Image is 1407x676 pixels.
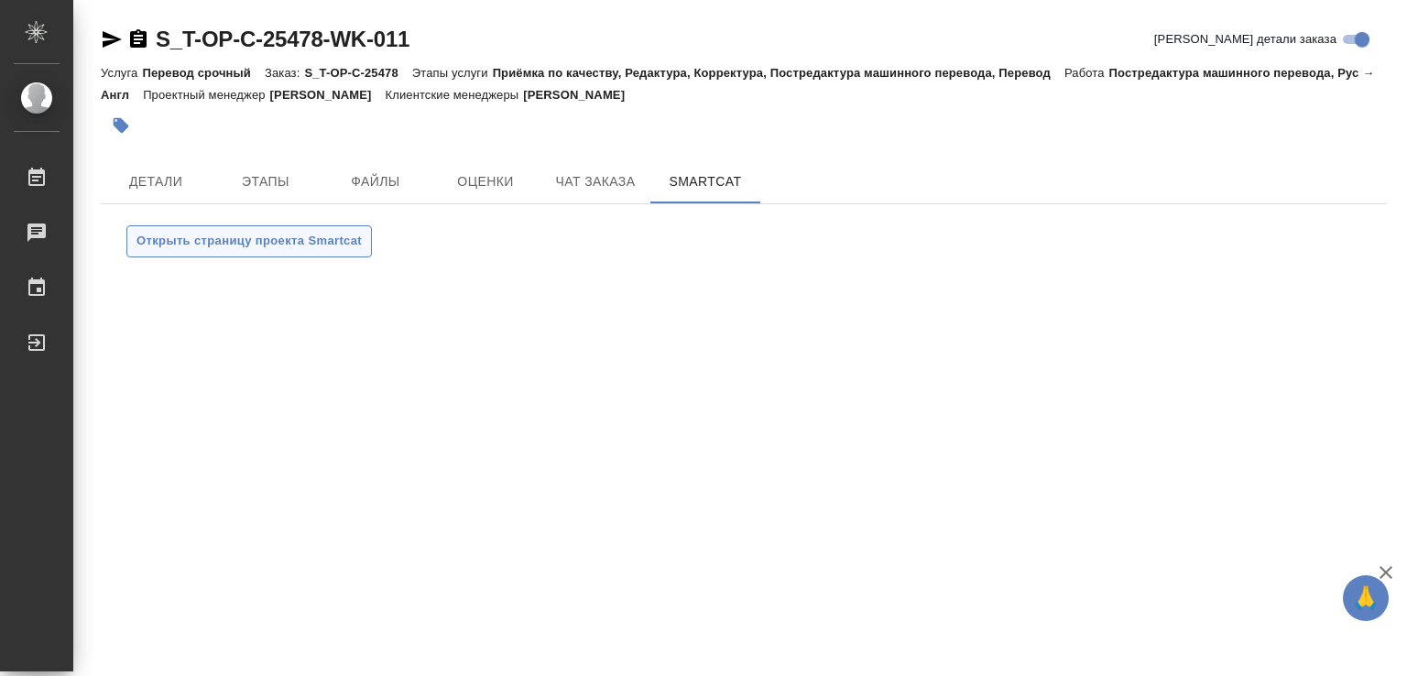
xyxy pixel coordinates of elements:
[112,170,200,193] span: Детали
[142,66,265,80] p: Перевод срочный
[412,66,493,80] p: Этапы услуги
[101,66,142,80] p: Услуга
[127,28,149,50] button: Скопировать ссылку
[126,225,372,257] button: Открыть страницу проекта Smartcat
[1350,579,1381,617] span: 🙏
[156,27,409,51] a: S_T-OP-C-25478-WK-011
[386,88,524,102] p: Клиентские менеджеры
[222,170,310,193] span: Этапы
[101,28,123,50] button: Скопировать ссылку для ЯМессенджера
[1343,575,1389,621] button: 🙏
[493,66,1064,80] p: Приёмка по качеству, Редактура, Корректура, Постредактура машинного перевода, Перевод
[143,88,269,102] p: Проектный менеджер
[442,170,529,193] span: Оценки
[551,170,639,193] span: Чат заказа
[136,231,362,252] span: Открыть страницу проекта Smartcat
[523,88,638,102] p: [PERSON_NAME]
[265,66,304,80] p: Заказ:
[101,105,141,146] button: Добавить тэг
[304,66,411,80] p: S_T-OP-C-25478
[661,170,749,193] span: SmartCat
[1064,66,1109,80] p: Работа
[1154,30,1336,49] span: [PERSON_NAME] детали заказа
[332,170,420,193] span: Файлы
[270,88,386,102] p: [PERSON_NAME]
